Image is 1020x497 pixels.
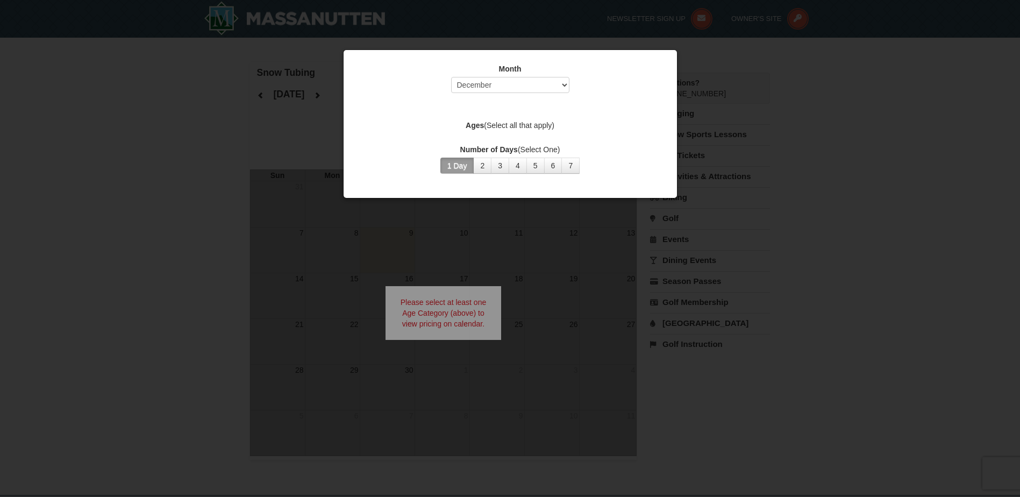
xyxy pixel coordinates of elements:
[460,145,518,154] strong: Number of Days
[526,158,545,174] button: 5
[473,158,491,174] button: 2
[386,286,502,340] div: Please select at least one Age Category (above) to view pricing on calendar.
[491,158,509,174] button: 3
[509,158,527,174] button: 4
[466,121,484,130] strong: Ages
[499,65,522,73] strong: Month
[440,158,474,174] button: 1 Day
[357,144,664,155] label: (Select One)
[357,120,664,131] label: (Select all that apply)
[561,158,580,174] button: 7
[544,158,562,174] button: 6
